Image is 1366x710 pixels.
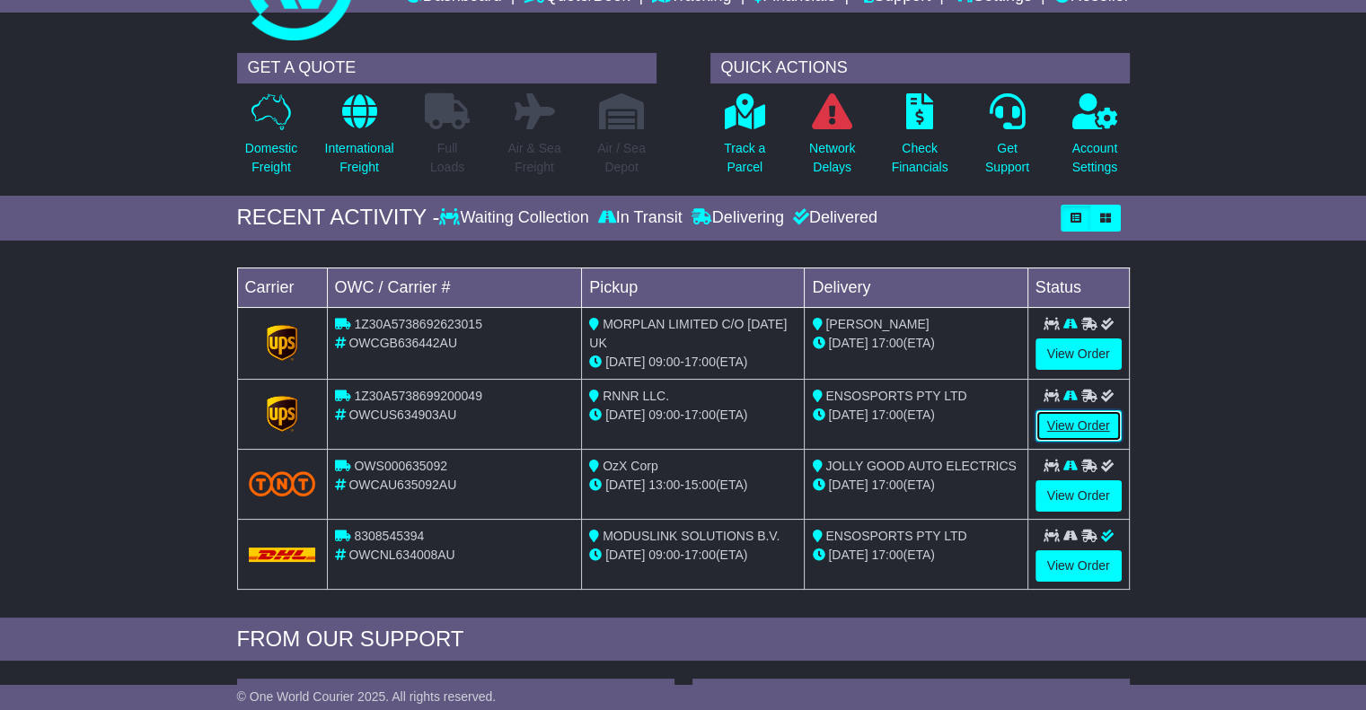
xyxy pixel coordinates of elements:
[825,317,929,331] span: [PERSON_NAME]
[245,139,297,177] p: Domestic Freight
[605,548,645,562] span: [DATE]
[825,389,966,403] span: ENSOSPORTS PTY LTD
[687,208,789,228] div: Delivering
[809,139,855,177] p: Network Delays
[354,459,447,473] span: OWS000635092
[892,139,948,177] p: Check Financials
[871,408,903,422] span: 17:00
[1036,480,1122,512] a: View Order
[1036,550,1122,582] a: View Order
[648,355,680,369] span: 09:00
[324,139,393,177] p: International Freight
[871,548,903,562] span: 17:00
[891,92,949,187] a: CheckFinancials
[723,92,766,187] a: Track aParcel
[984,92,1030,187] a: GetSupport
[724,139,765,177] p: Track a Parcel
[603,389,669,403] span: RNNR LLC.
[589,406,797,425] div: - (ETA)
[327,267,582,307] td: OWC / Carrier #
[589,546,797,565] div: - (ETA)
[603,459,657,473] span: OzX Corp
[237,205,440,231] div: RECENT ACTIVITY -
[348,548,454,562] span: OWCNL634008AU
[1036,338,1122,370] a: View Order
[354,317,481,331] span: 1Z30A5738692623015
[237,689,497,704] span: © One World Courier 2025. All rights reserved.
[597,139,646,177] p: Air / Sea Depot
[605,355,645,369] span: [DATE]
[684,548,716,562] span: 17:00
[348,336,457,350] span: OWCGB636442AU
[812,476,1019,495] div: (ETA)
[825,529,966,543] span: ENSOSPORTS PTY LTD
[348,478,456,492] span: OWCAU635092AU
[648,478,680,492] span: 13:00
[605,408,645,422] span: [DATE]
[789,208,877,228] div: Delivered
[648,408,680,422] span: 09:00
[648,548,680,562] span: 09:00
[425,139,470,177] p: Full Loads
[589,476,797,495] div: - (ETA)
[828,478,868,492] span: [DATE]
[985,139,1029,177] p: Get Support
[684,355,716,369] span: 17:00
[812,334,1019,353] div: (ETA)
[828,336,868,350] span: [DATE]
[605,478,645,492] span: [DATE]
[871,478,903,492] span: 17:00
[249,548,316,562] img: DHL.png
[244,92,298,187] a: DomesticFreight
[808,92,856,187] a: NetworkDelays
[825,459,1016,473] span: JOLLY GOOD AUTO ELECTRICS
[354,529,424,543] span: 8308545394
[237,627,1130,653] div: FROM OUR SUPPORT
[828,408,868,422] span: [DATE]
[267,325,297,361] img: GetCarrierServiceLogo
[1072,139,1118,177] p: Account Settings
[1027,267,1129,307] td: Status
[812,546,1019,565] div: (ETA)
[684,478,716,492] span: 15:00
[323,92,394,187] a: InternationalFreight
[710,53,1130,83] div: QUICK ACTIONS
[237,53,657,83] div: GET A QUOTE
[594,208,687,228] div: In Transit
[805,267,1027,307] td: Delivery
[684,408,716,422] span: 17:00
[871,336,903,350] span: 17:00
[582,267,805,307] td: Pickup
[267,396,297,432] img: GetCarrierServiceLogo
[237,267,327,307] td: Carrier
[589,353,797,372] div: - (ETA)
[812,406,1019,425] div: (ETA)
[589,317,787,350] span: MORPLAN LIMITED C/O [DATE] UK
[348,408,456,422] span: OWCUS634903AU
[1071,92,1119,187] a: AccountSettings
[354,389,481,403] span: 1Z30A5738699200049
[439,208,593,228] div: Waiting Collection
[1036,410,1122,442] a: View Order
[828,548,868,562] span: [DATE]
[603,529,780,543] span: MODUSLINK SOLUTIONS B.V.
[507,139,560,177] p: Air & Sea Freight
[249,471,316,495] img: TNT_Domestic.png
